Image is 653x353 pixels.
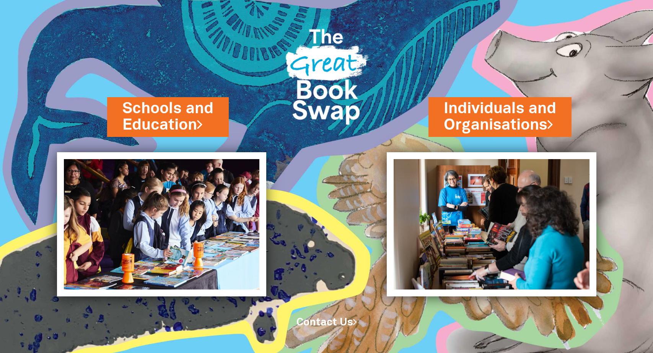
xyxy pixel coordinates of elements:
a: Individuals andOrganisations [444,98,556,136]
img: Great Bookswap logo [278,9,375,138]
img: Schools and Education [57,152,267,296]
a: Contact Us [296,318,357,327]
a: Schools andEducation [122,98,213,136]
img: Individuals and Organisations [387,152,596,296]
